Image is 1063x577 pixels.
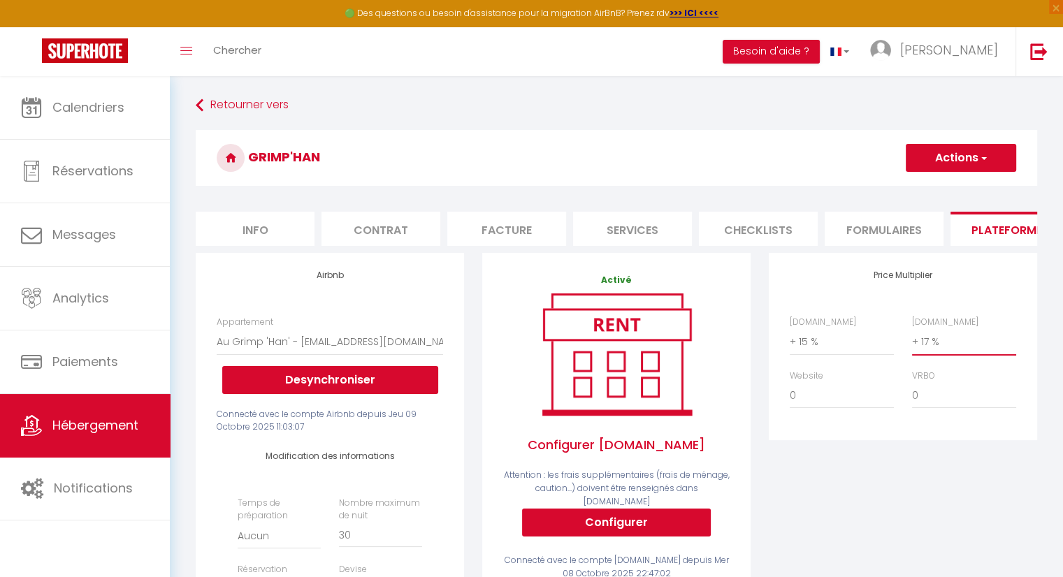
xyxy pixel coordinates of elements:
li: Services [573,212,692,246]
span: Hébergement [52,416,138,434]
li: Checklists [699,212,818,246]
span: Messages [52,226,116,243]
label: Temps de préparation [238,497,321,523]
a: >>> ICI <<<< [670,7,718,19]
span: Analytics [52,289,109,307]
a: ... [PERSON_NAME] [860,27,1015,76]
h4: Modification des informations [238,451,422,461]
li: Formulaires [825,212,943,246]
span: Calendriers [52,98,124,116]
img: rent.png [528,287,706,421]
span: Chercher [213,43,261,57]
label: Website [790,370,823,383]
h3: Grimp'han [196,130,1037,186]
a: Chercher [203,27,272,76]
li: Facture [447,212,566,246]
button: Configurer [522,509,711,536]
span: Configurer [DOMAIN_NAME] [503,421,730,469]
span: Notifications [54,479,133,497]
button: Actions [906,144,1016,172]
a: Retourner vers [196,93,1037,118]
div: Connecté avec le compte Airbnb depuis Jeu 09 Octobre 2025 11:03:07 [217,408,443,434]
span: [PERSON_NAME] [900,41,998,59]
h4: Airbnb [217,270,443,280]
button: Besoin d'aide ? [723,40,820,64]
p: Activé [503,274,730,287]
label: [DOMAIN_NAME] [912,316,978,329]
label: Nombre maximum de nuit [339,497,422,523]
img: logout [1030,43,1048,60]
label: Devise [339,563,367,576]
span: Attention : les frais supplémentaires (frais de ménage, caution...) doivent être renseignés dans ... [504,469,730,507]
label: Appartement [217,316,273,329]
img: Super Booking [42,38,128,63]
h4: Price Multiplier [790,270,1016,280]
li: Info [196,212,314,246]
label: [DOMAIN_NAME] [790,316,856,329]
label: VRBO [912,370,935,383]
img: ... [870,40,891,61]
span: Paiements [52,353,118,370]
span: Réservations [52,162,133,180]
li: Contrat [321,212,440,246]
button: Desynchroniser [222,366,438,394]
